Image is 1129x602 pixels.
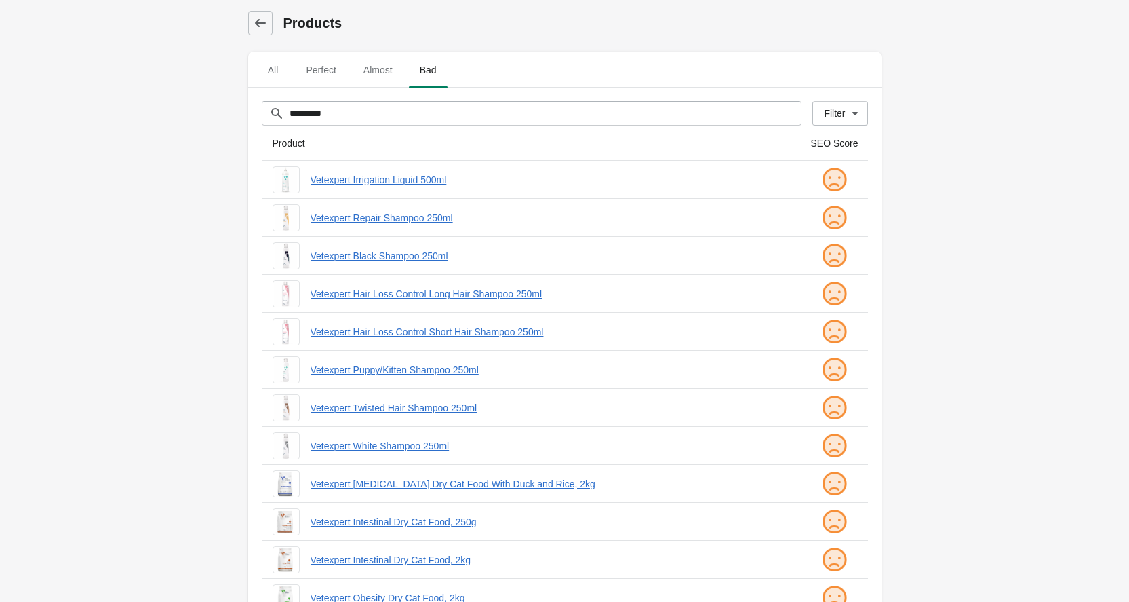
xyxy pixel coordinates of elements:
th: SEO Score [800,126,868,161]
h1: Products [283,14,882,33]
a: Vetexpert Irrigation Liquid 500ml [311,173,789,187]
a: Vetexpert Repair Shampoo 250ml [311,211,789,225]
button: Bad [406,52,450,88]
img: sad.png [820,280,848,307]
img: sad.png [820,394,848,421]
a: Vetexpert Black Shampoo 250ml [311,249,789,263]
a: Vetexpert Hair Loss Control Short Hair Shampoo 250ml [311,325,789,339]
button: Perfect [293,52,350,88]
span: Perfect [296,58,347,82]
img: sad.png [820,546,848,573]
a: Vetexpert White Shampoo 250ml [311,439,789,453]
span: Almost [353,58,403,82]
button: Filter [812,101,867,126]
img: sad.png [820,470,848,497]
img: sad.png [820,242,848,269]
button: All [254,52,293,88]
div: Filter [824,108,845,119]
a: Vetexpert Intestinal Dry Cat Food, 2kg [311,553,789,567]
th: Product [262,126,800,161]
a: Vetexpert [MEDICAL_DATA] Dry Cat Food With Duck and Rice, 2kg [311,477,789,491]
span: All [256,58,290,82]
span: Bad [409,58,448,82]
a: Vetexpert Puppy/Kitten Shampoo 250ml [311,363,789,377]
img: sad.png [820,166,848,193]
img: sad.png [820,318,848,345]
img: sad.png [820,508,848,535]
a: Vetexpert Hair Loss Control Long Hair Shampoo 250ml [311,287,789,301]
button: Almost [350,52,406,88]
img: sad.png [820,356,848,383]
img: sad.png [820,432,848,459]
img: sad.png [820,204,848,231]
a: Vetexpert Intestinal Dry Cat Food, 250g [311,515,789,529]
a: Vetexpert Twisted Hair Shampoo 250ml [311,401,789,415]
